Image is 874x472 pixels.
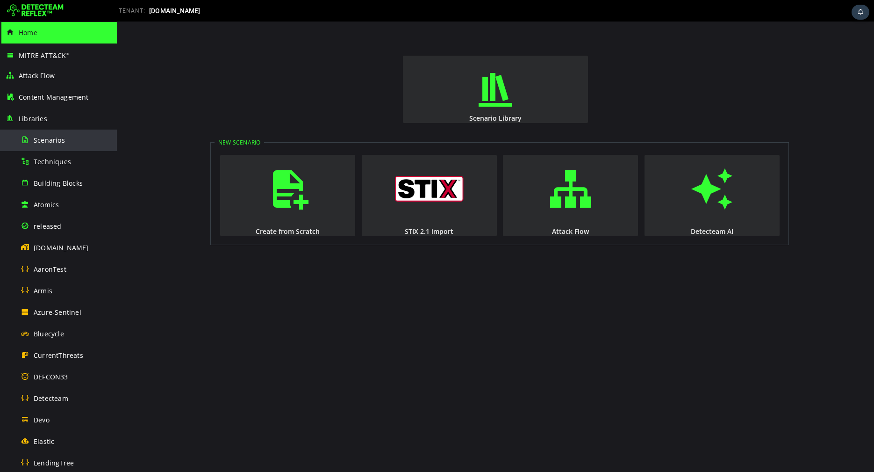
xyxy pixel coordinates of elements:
span: Techniques [34,157,71,166]
legend: New Scenario [98,117,147,125]
span: TENANT: [119,7,145,14]
span: CurrentThreats [34,351,83,360]
div: Attack Flow [385,205,522,214]
span: LendingTree [34,458,74,467]
img: logo_stix.svg [278,154,347,180]
img: Detecteam logo [7,3,64,18]
span: Attack Flow [19,71,55,80]
span: Armis [34,286,52,295]
span: Home [19,28,37,37]
span: Detecteam [34,394,68,403]
span: Scenarios [34,136,65,145]
button: Create from Scratch [103,133,238,215]
button: Detecteam AI [528,133,663,215]
span: Elastic [34,437,54,446]
div: Detecteam AI [527,205,664,214]
span: released [34,222,62,231]
span: [DOMAIN_NAME] [34,243,89,252]
span: Building Blocks [34,179,83,188]
div: Task Notifications [852,5,869,20]
button: STIX 2.1 import [245,133,380,215]
span: MITRE ATT&CK [19,51,69,60]
span: Content Management [19,93,89,102]
span: AaronTest [34,265,66,274]
span: Azure-Sentinel [34,308,81,317]
button: Attack Flow [386,133,521,215]
span: [DOMAIN_NAME] [149,7,201,15]
span: Atomics [34,200,59,209]
sup: ® [66,52,69,56]
span: Bluecycle [34,329,64,338]
div: Scenario Library [285,92,472,101]
div: Create from Scratch [102,205,239,214]
div: STIX 2.1 import [244,205,381,214]
span: Devo [34,415,50,424]
span: Libraries [19,114,47,123]
button: Scenario Library [286,34,471,102]
span: DEFCON33 [34,372,68,381]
